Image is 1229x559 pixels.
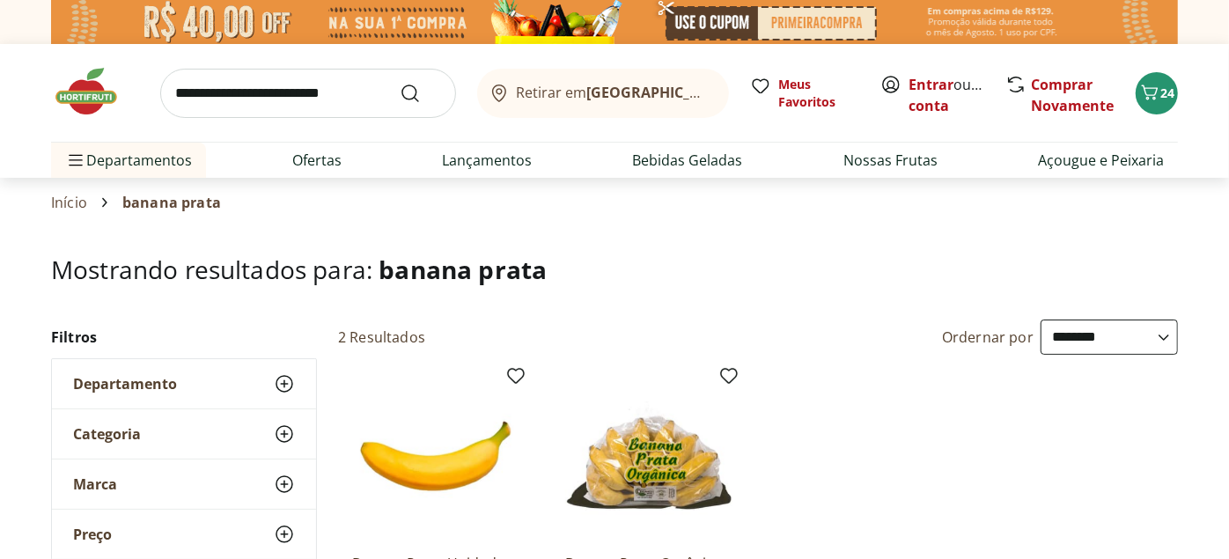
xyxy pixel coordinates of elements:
[49,28,86,42] div: v 4.0.25
[750,76,859,111] a: Meus Favoritos
[292,150,342,171] a: Ofertas
[442,150,532,171] a: Lançamentos
[51,195,87,210] a: Início
[28,46,42,60] img: website_grey.svg
[778,76,859,111] span: Meus Favoritos
[73,526,112,543] span: Preço
[909,74,987,116] span: ou
[160,69,456,118] input: search
[52,409,316,459] button: Categoria
[28,28,42,42] img: logo_orange.svg
[65,139,86,181] button: Menu
[46,46,252,60] div: [PERSON_NAME]: [DOMAIN_NAME]
[352,372,519,540] img: Banana Prata Unidade
[1160,85,1174,101] span: 24
[843,150,938,171] a: Nossas Frutas
[65,139,192,181] span: Departamentos
[942,327,1034,347] label: Ordernar por
[909,75,1005,115] a: Criar conta
[51,65,139,118] img: Hortifruti
[587,83,884,102] b: [GEOGRAPHIC_DATA]/[GEOGRAPHIC_DATA]
[92,104,135,115] div: Domínio
[909,75,953,94] a: Entrar
[1136,72,1178,114] button: Carrinho
[186,102,200,116] img: tab_keywords_by_traffic_grey.svg
[73,425,141,443] span: Categoria
[400,83,442,104] button: Submit Search
[565,372,732,540] img: Banana Prata Orgânica
[1031,75,1114,115] a: Comprar Novamente
[379,253,547,286] span: banana prata
[205,104,283,115] div: Palavras-chave
[517,85,711,100] span: Retirar em
[73,375,177,393] span: Departamento
[51,320,317,355] h2: Filtros
[1038,150,1164,171] a: Açougue e Peixaria
[73,102,87,116] img: tab_domain_overview_orange.svg
[477,69,729,118] button: Retirar em[GEOGRAPHIC_DATA]/[GEOGRAPHIC_DATA]
[52,510,316,559] button: Preço
[51,255,1178,283] h1: Mostrando resultados para:
[122,195,221,210] span: banana prata
[52,359,316,408] button: Departamento
[52,460,316,509] button: Marca
[338,327,425,347] h2: 2 Resultados
[73,475,117,493] span: Marca
[633,150,743,171] a: Bebidas Geladas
